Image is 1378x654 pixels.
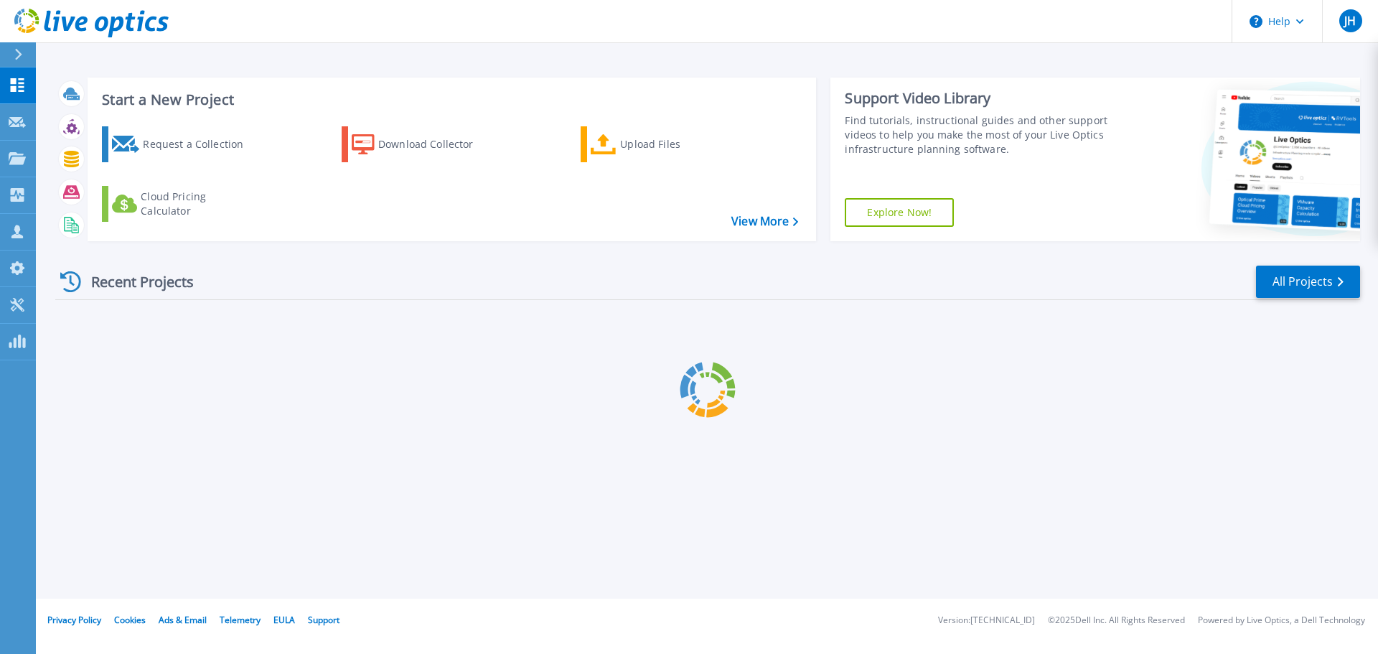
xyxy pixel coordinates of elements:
a: Privacy Policy [47,614,101,626]
div: Recent Projects [55,264,213,299]
a: Cloud Pricing Calculator [102,186,262,222]
span: JH [1344,15,1356,27]
a: EULA [273,614,295,626]
div: Request a Collection [143,130,258,159]
h3: Start a New Project [102,92,798,108]
div: Support Video Library [845,89,1115,108]
a: Request a Collection [102,126,262,162]
a: All Projects [1256,266,1360,298]
div: Upload Files [620,130,735,159]
a: Cookies [114,614,146,626]
a: Telemetry [220,614,261,626]
a: Upload Files [581,126,741,162]
div: Find tutorials, instructional guides and other support videos to help you make the most of your L... [845,113,1115,157]
a: Explore Now! [845,198,954,227]
a: View More [731,215,798,228]
li: © 2025 Dell Inc. All Rights Reserved [1048,616,1185,625]
a: Download Collector [342,126,502,162]
li: Version: [TECHNICAL_ID] [938,616,1035,625]
div: Cloud Pricing Calculator [141,190,256,218]
a: Ads & Email [159,614,207,626]
li: Powered by Live Optics, a Dell Technology [1198,616,1365,625]
a: Support [308,614,339,626]
div: Download Collector [378,130,493,159]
